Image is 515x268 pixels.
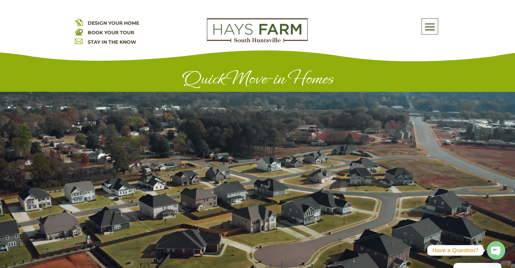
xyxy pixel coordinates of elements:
a: BOOK YOUR TOUR [88,29,134,36]
a: hays farm homes huntsville development [207,38,308,44]
a: STAY IN THE KNOW [88,39,136,45]
h1: Quick Move-in Homes [75,68,441,92]
img: Logo [207,18,308,43]
img: book your home tour [75,28,83,36]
